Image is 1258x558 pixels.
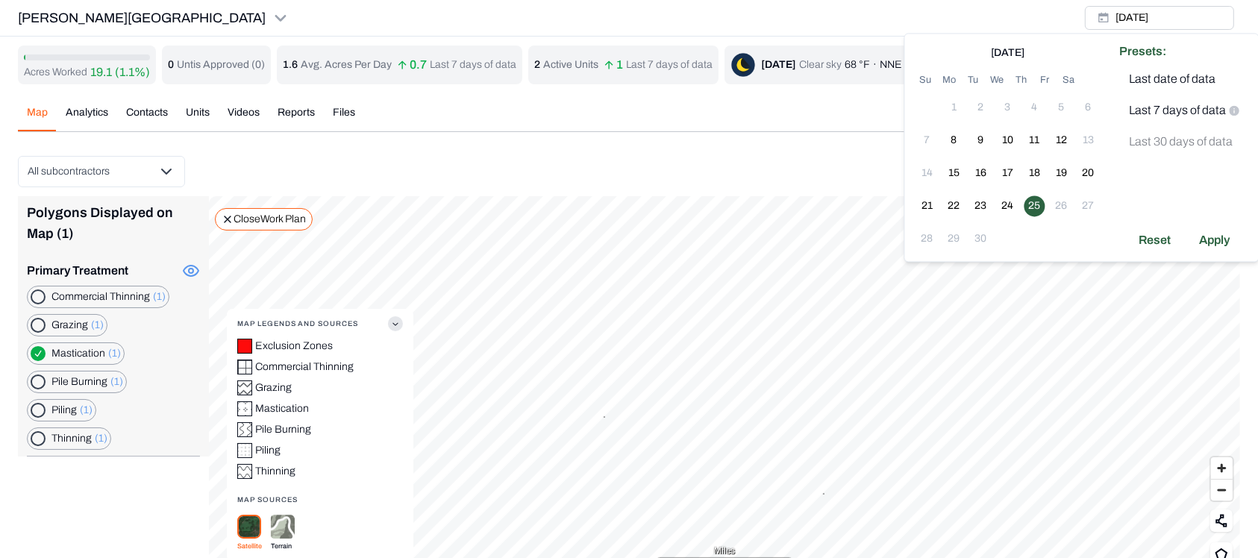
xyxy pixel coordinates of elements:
[604,416,605,418] button: 4
[51,374,123,389] label: Pile Burning
[1078,163,1099,184] button: 20
[95,433,107,444] span: (1)
[938,72,962,88] th: Monday
[108,348,121,359] span: (1)
[1211,479,1233,501] button: Zoom out
[18,156,185,187] button: All subcontractors
[604,60,623,69] p: 1
[18,105,57,131] button: Map
[998,131,1018,151] button: 10
[255,380,292,395] div: Grazing
[91,319,104,330] span: (1)
[1085,6,1234,30] button: [DATE]
[255,339,333,354] div: Exclusion Zones
[823,493,824,495] button: 2
[219,105,269,131] button: Videos
[944,131,965,151] button: 8
[177,105,219,131] button: Units
[430,57,516,72] p: Last 7 days of data
[57,105,117,131] button: Analytics
[234,212,306,227] p: Close Work Plan
[24,65,87,80] p: Acres Worked
[271,539,295,554] p: Terrain
[626,57,713,72] p: Last 7 days of data
[1130,70,1216,88] p: Last date of data
[51,289,166,304] label: Commercial Thinning
[177,57,265,72] p: Untis Approved ( 0 )
[1130,101,1227,119] p: Last 7 days of data
[986,72,1010,88] th: Wednesday
[604,60,613,69] img: arrow
[1024,196,1045,217] button: 25
[110,376,123,387] span: (1)
[301,57,392,72] p: Avg. Acres Per Day
[714,543,735,558] span: Miles
[255,422,311,437] div: Pile Burning
[51,346,121,361] label: Mastication
[168,57,174,72] p: 0
[971,131,992,151] button: 9
[269,105,324,131] button: Reports
[80,404,93,416] span: (1)
[880,57,931,72] p: NNE 7mph
[27,262,128,280] p: Primary Treatment
[255,443,281,458] div: Piling
[237,485,403,515] div: Map Sources
[237,515,261,539] img: satellite-Cr99QJ9J.png
[799,57,842,72] p: Clear sky
[845,57,870,72] p: 68 °F
[944,196,965,217] button: 22
[255,360,354,374] div: Commercial Thinning
[1024,163,1045,184] button: 18
[117,105,177,131] button: Contacts
[51,318,104,333] label: Grazing
[237,309,403,339] button: Map Legends And Sources
[115,63,150,81] p: (1.1%)
[761,57,796,72] div: [DATE]
[731,53,755,77] img: clear-sky-night-D7zLJEpc.png
[1010,72,1033,88] th: Thursday
[991,46,1024,60] div: [DATE]
[324,105,364,131] button: Files
[1130,229,1180,253] div: Reset
[1120,43,1250,60] p: Presets:
[914,72,938,88] th: Sunday
[917,196,938,217] button: 21
[1024,131,1045,151] button: 11
[1211,457,1233,479] button: Zoom in
[51,403,93,418] label: Piling
[543,57,598,72] p: Active Units
[1033,72,1057,88] th: Friday
[971,163,992,184] button: 16
[398,60,407,69] img: arrow
[28,164,110,179] p: All subcontractors
[153,291,166,302] span: (1)
[255,401,309,416] div: Mastication
[1051,163,1072,184] button: 19
[398,60,427,69] p: 0.7
[1191,229,1239,253] div: Apply
[944,163,965,184] button: 15
[998,196,1018,217] button: 24
[90,63,150,81] button: 19.1(1.1%)
[27,196,200,250] div: Polygons Displayed on Map (1)
[1130,133,1233,151] p: Last 30 days of data
[255,464,295,479] div: Thinning
[18,7,266,28] p: [PERSON_NAME][GEOGRAPHIC_DATA]
[1057,72,1081,88] th: Saturday
[873,57,877,72] p: ·
[90,63,112,81] p: 19.1
[962,72,986,88] th: Tuesday
[51,431,107,446] label: Thinning
[283,57,298,72] p: 1.6
[237,539,262,554] p: Satellite
[534,57,540,72] p: 2
[271,515,295,539] img: terrain-DjdIGjrG.png
[1051,131,1072,151] button: 12
[971,196,992,217] button: 23
[998,163,1018,184] button: 17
